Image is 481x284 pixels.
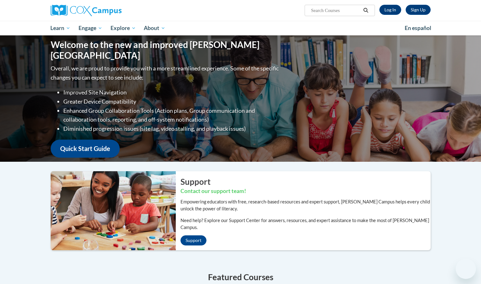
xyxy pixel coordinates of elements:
span: Learn [50,24,70,32]
input: Search Courses [310,7,361,14]
a: Log In [379,5,401,15]
span: About [144,24,165,32]
a: Cox Campus [51,5,171,16]
a: En español [401,21,435,35]
img: ... [46,171,176,250]
div: Main menu [41,21,440,35]
a: Support [180,235,206,245]
li: Improved Site Navigation [63,88,280,97]
h2: Support [180,176,431,187]
a: Explore [106,21,140,35]
span: En español [405,25,431,31]
h1: Welcome to the new and improved [PERSON_NAME][GEOGRAPHIC_DATA] [51,39,280,61]
li: Greater Device Compatibility [63,97,280,106]
span: Explore [111,24,136,32]
li: Diminished progression issues (site lag, video stalling, and playback issues) [63,124,280,133]
h4: Featured Courses [51,271,431,283]
img: Cox Campus [51,5,122,16]
a: Engage [74,21,106,35]
a: About [140,21,169,35]
button: Search [361,7,370,14]
span: Engage [79,24,102,32]
li: Enhanced Group Collaboration Tools (Action plans, Group communication and collaboration tools, re... [63,106,280,124]
h3: Contact our support team! [180,187,431,195]
p: Overall, we are proud to provide you with a more streamlined experience. Some of the specific cha... [51,64,280,82]
iframe: Button to launch messaging window [456,259,476,279]
a: Register [406,5,431,15]
p: Empowering educators with free, research-based resources and expert support, [PERSON_NAME] Campus... [180,198,431,212]
a: Learn [47,21,75,35]
p: Need help? Explore our Support Center for answers, resources, and expert assistance to make the m... [180,217,431,231]
a: Quick Start Guide [51,140,120,158]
